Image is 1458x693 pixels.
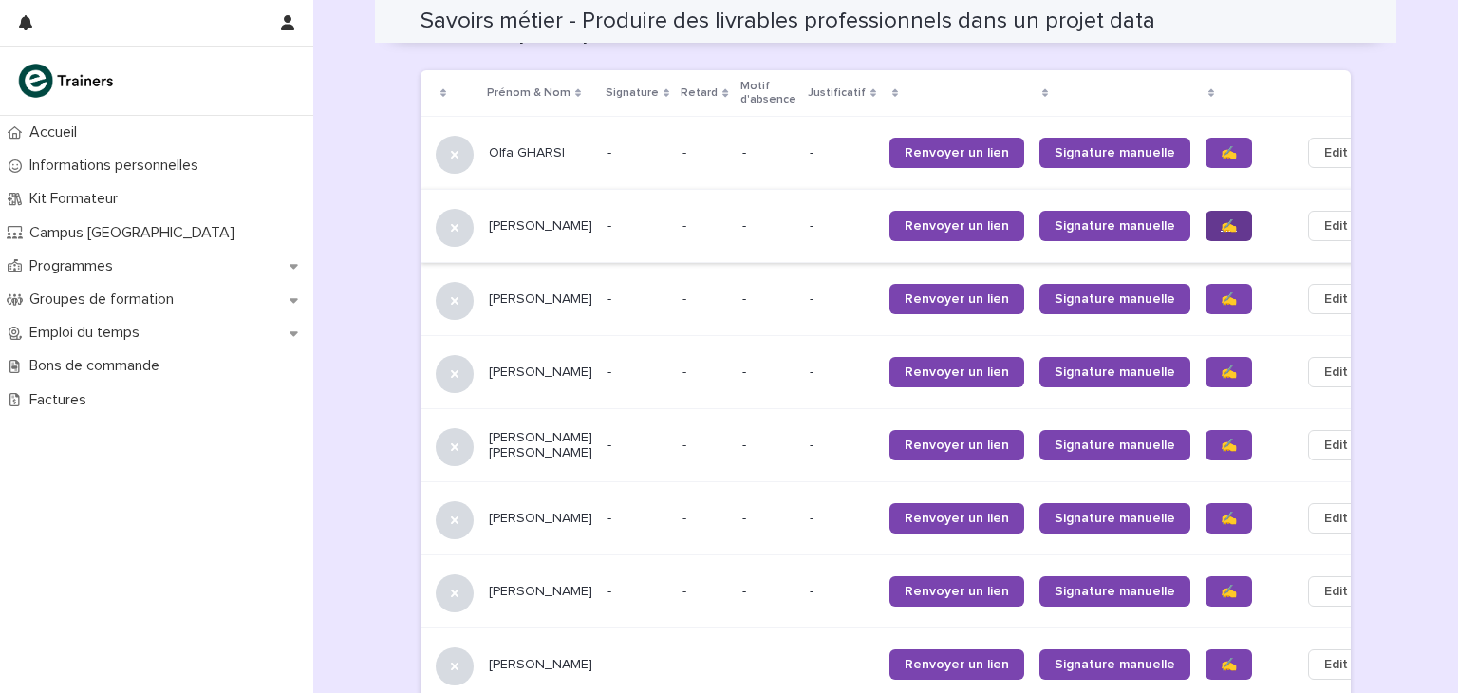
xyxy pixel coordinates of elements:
span: Edit [1324,143,1348,162]
span: ✍️ [1221,146,1237,159]
span: Edit [1324,655,1348,674]
button: Edit [1308,430,1364,460]
a: Signature manuelle [1039,576,1190,607]
span: Edit [1324,509,1348,528]
p: - [682,215,690,234]
p: [PERSON_NAME] [489,584,592,600]
span: Renvoyer un lien [905,512,1009,525]
a: Signature manuelle [1039,357,1190,387]
tr: [PERSON_NAME]--- --Renvoyer un lienSignature manuelle✍️Edit [421,336,1394,409]
a: Renvoyer un lien [889,211,1024,241]
span: ✍️ [1221,585,1237,598]
button: Edit [1308,649,1364,680]
p: - [742,657,794,673]
p: - [742,218,794,234]
p: Retard [681,83,718,103]
span: Edit [1324,363,1348,382]
span: Signature manuelle [1055,512,1175,525]
span: Renvoyer un lien [905,658,1009,671]
a: Signature manuelle [1039,649,1190,680]
p: - [607,291,667,308]
p: - [607,365,667,381]
a: ✍️ [1206,357,1252,387]
tr: [PERSON_NAME]--- --Renvoyer un lienSignature manuelle✍️Edit [421,555,1394,628]
p: [PERSON_NAME] [489,218,592,234]
span: Signature manuelle [1055,439,1175,452]
p: Signature [606,83,659,103]
span: Renvoyer un lien [905,439,1009,452]
a: Signature manuelle [1039,430,1190,460]
p: Bons de commande [22,357,175,375]
p: Emploi du temps [22,324,155,342]
span: ✍️ [1221,219,1237,233]
a: Renvoyer un lien [889,284,1024,314]
p: Justificatif [808,83,866,103]
span: ✍️ [1221,292,1237,306]
span: Edit [1324,436,1348,455]
p: - [682,434,690,454]
p: - [607,218,667,234]
span: Renvoyer un lien [905,365,1009,379]
button: Edit [1308,503,1364,534]
p: - [810,584,874,600]
p: - [682,288,690,308]
tr: [PERSON_NAME]--- --Renvoyer un lienSignature manuelle✍️Edit [421,190,1394,263]
span: ✍️ [1221,658,1237,671]
p: - [742,145,794,161]
button: Edit [1308,357,1364,387]
span: Signature manuelle [1055,365,1175,379]
span: Edit [1324,582,1348,601]
p: - [810,511,874,527]
a: Signature manuelle [1039,503,1190,534]
tr: Olfa GHARSI--- --Renvoyer un lienSignature manuelle✍️Edit [421,117,1394,190]
p: [PERSON_NAME] [489,657,592,673]
p: Prénom & Nom [487,83,570,103]
a: ✍️ [1206,430,1252,460]
a: Renvoyer un lien [889,576,1024,607]
button: Edit [1308,284,1364,314]
p: - [810,365,874,381]
p: - [742,511,794,527]
a: ✍️ [1206,649,1252,680]
p: - [682,361,690,381]
p: - [682,507,690,527]
span: Edit [1324,216,1348,235]
span: Renvoyer un lien [905,585,1009,598]
h2: Savoirs métier - Produire des livrables professionnels dans un projet data [421,8,1155,35]
p: - [742,365,794,381]
a: ✍️ [1206,576,1252,607]
a: ✍️ [1206,138,1252,168]
tr: [PERSON_NAME] [PERSON_NAME]--- --Renvoyer un lienSignature manuelle✍️Edit [421,409,1394,482]
img: K0CqGN7SDeD6s4JG8KQk [15,62,120,100]
button: Edit [1308,138,1364,168]
a: ✍️ [1206,211,1252,241]
span: Signature manuelle [1055,658,1175,671]
p: - [810,145,874,161]
a: Signature manuelle [1039,138,1190,168]
span: ✍️ [1221,512,1237,525]
p: - [810,218,874,234]
p: Accueil [22,123,92,141]
span: Signature manuelle [1055,585,1175,598]
p: - [607,438,667,454]
p: Motif d'absence [740,76,796,111]
button: Edit [1308,576,1364,607]
p: Kit Formateur [22,190,133,208]
span: Signature manuelle [1055,292,1175,306]
p: - [607,584,667,600]
p: Campus [GEOGRAPHIC_DATA] [22,224,250,242]
p: [PERSON_NAME] [PERSON_NAME] [489,430,592,462]
p: - [607,511,667,527]
a: Renvoyer un lien [889,649,1024,680]
p: - [742,291,794,308]
tr: [PERSON_NAME]--- --Renvoyer un lienSignature manuelle✍️Edit [421,482,1394,555]
a: Signature manuelle [1039,211,1190,241]
p: Informations personnelles [22,157,214,175]
p: - [682,141,690,161]
p: - [607,657,667,673]
p: [PERSON_NAME] [489,511,592,527]
a: Renvoyer un lien [889,430,1024,460]
p: - [810,657,874,673]
p: - [607,145,667,161]
a: ✍️ [1206,284,1252,314]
